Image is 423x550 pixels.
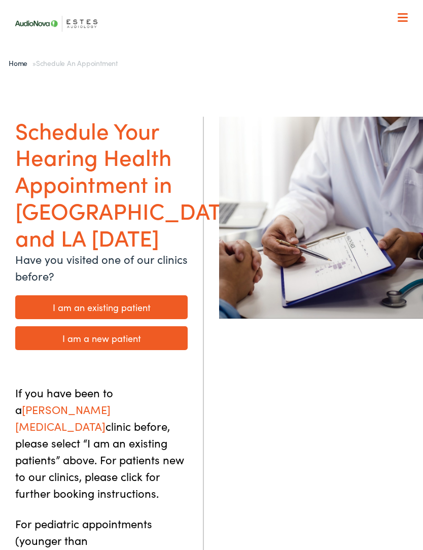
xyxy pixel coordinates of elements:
[219,117,423,319] img: A hearing professional discussing hearing test results with an Estes Audiology patient in Texas a...
[15,401,111,434] span: [PERSON_NAME] [MEDICAL_DATA]
[15,251,188,284] p: Have you visited one of our clinics before?
[15,326,188,350] a: I am a new patient
[16,41,415,72] a: What We Offer
[9,58,118,68] span: »
[15,295,188,319] a: I am an existing patient
[15,117,188,251] h1: Schedule Your Hearing Health Appointment in [GEOGRAPHIC_DATA] and LA [DATE]
[15,384,188,501] p: If you have been to a clinic before, please select “I am an existing patients” above. For patient...
[36,58,118,68] span: Schedule an Appointment
[9,58,32,68] a: Home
